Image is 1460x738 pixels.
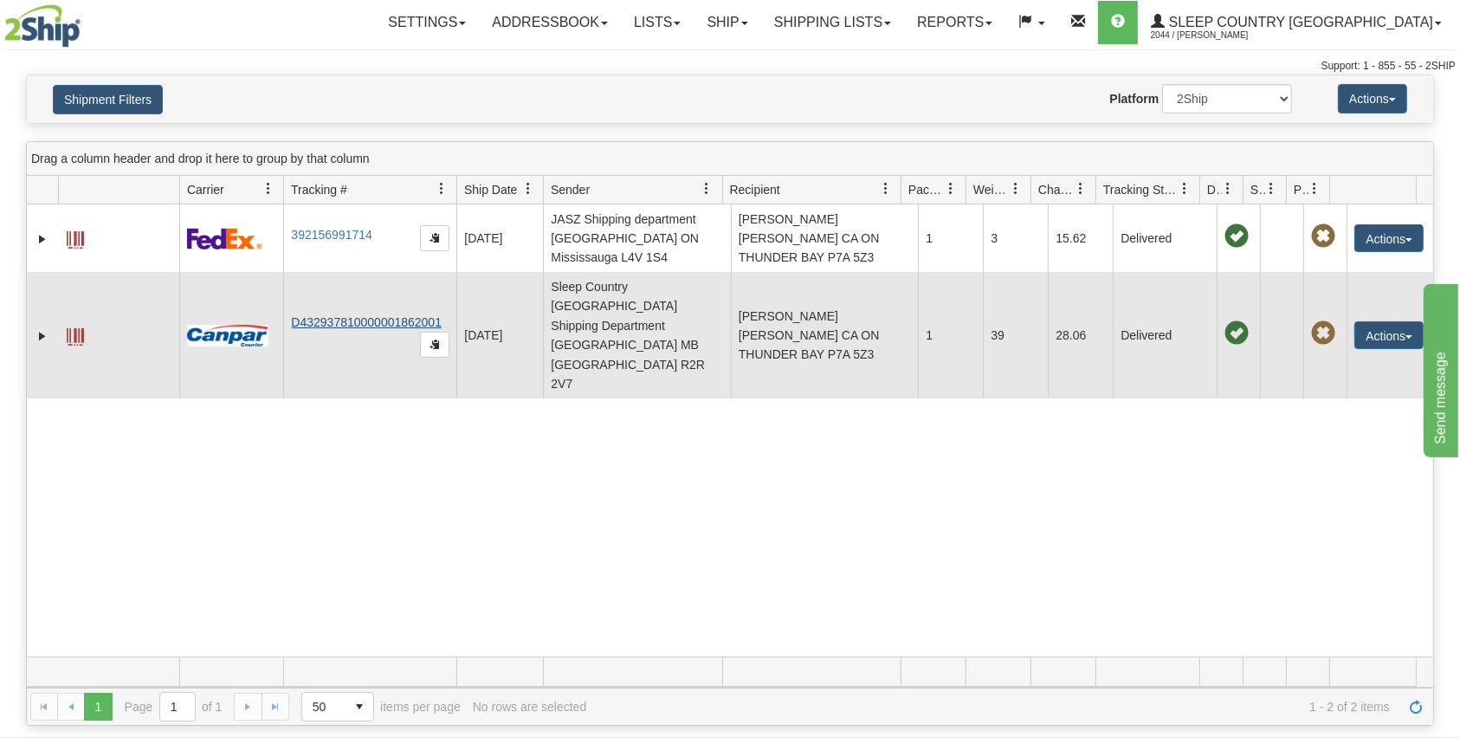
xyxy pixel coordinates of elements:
span: select [346,693,373,721]
a: Tracking # filter column settings [427,174,456,204]
a: 392156991714 [291,228,371,242]
span: Weight [973,181,1010,198]
span: Shipment Issues [1250,181,1265,198]
button: Shipment Filters [53,85,163,114]
td: 1 [918,204,983,272]
span: Page 1 [84,693,112,721]
button: Actions [1354,321,1424,349]
a: Ship Date filter column settings [514,174,543,204]
td: 1 [918,272,983,398]
td: 15.62 [1048,204,1113,272]
a: Pickup Status filter column settings [1300,174,1329,204]
a: Reports [904,1,1005,44]
a: D432937810000001862001 [291,315,442,329]
span: Page of 1 [125,692,223,722]
td: 3 [983,204,1048,272]
span: Pickup Not Assigned [1311,321,1335,346]
a: Shipment Issues filter column settings [1257,174,1286,204]
td: 28.06 [1048,272,1113,398]
iframe: chat widget [1420,281,1458,457]
a: Delivery Status filter column settings [1213,174,1243,204]
td: 39 [983,272,1048,398]
a: Carrier filter column settings [254,174,283,204]
a: Sender filter column settings [693,174,722,204]
td: JASZ Shipping department [GEOGRAPHIC_DATA] ON Mississauga L4V 1S4 [543,204,731,272]
td: [DATE] [456,272,543,398]
button: Copy to clipboard [420,332,449,358]
label: Platform [1109,90,1159,107]
span: Delivery Status [1207,181,1222,198]
img: 14 - Canpar [187,325,268,346]
div: grid grouping header [27,142,1433,176]
div: Send message [13,10,160,31]
a: Shipping lists [761,1,904,44]
div: No rows are selected [473,700,587,714]
input: Page 1 [160,693,195,721]
span: 2044 / [PERSON_NAME] [1151,27,1281,44]
span: 1 - 2 of 2 items [598,700,1390,714]
a: Charge filter column settings [1066,174,1095,204]
a: Packages filter column settings [936,174,966,204]
a: Lists [621,1,694,44]
span: On time [1224,224,1249,249]
span: Carrier [187,181,224,198]
a: Expand [34,327,51,345]
td: Delivered [1113,272,1217,398]
a: Tracking Status filter column settings [1170,174,1199,204]
a: Ship [694,1,760,44]
a: Recipient filter column settings [871,174,901,204]
td: [PERSON_NAME] [PERSON_NAME] CA ON THUNDER BAY P7A 5Z3 [731,204,919,272]
a: Label [67,320,84,348]
a: Addressbook [479,1,621,44]
span: Sleep Country [GEOGRAPHIC_DATA] [1165,15,1433,29]
span: Pickup Not Assigned [1311,224,1335,249]
td: Sleep Country [GEOGRAPHIC_DATA] Shipping Department [GEOGRAPHIC_DATA] MB [GEOGRAPHIC_DATA] R2R 2V7 [543,272,731,398]
span: On time [1224,321,1249,346]
a: Settings [375,1,479,44]
a: Sleep Country [GEOGRAPHIC_DATA] 2044 / [PERSON_NAME] [1138,1,1455,44]
td: Delivered [1113,204,1217,272]
span: Charge [1038,181,1075,198]
span: Tracking Status [1103,181,1179,198]
span: Ship Date [464,181,517,198]
a: Refresh [1402,693,1430,721]
span: Packages [908,181,945,198]
a: Weight filter column settings [1001,174,1030,204]
span: Tracking # [291,181,347,198]
span: Pickup Status [1294,181,1308,198]
img: logo2044.jpg [4,4,81,48]
button: Copy to clipboard [420,225,449,251]
button: Actions [1354,224,1424,252]
button: Actions [1338,84,1407,113]
img: 2 - FedEx Express® [187,228,262,249]
td: [DATE] [456,204,543,272]
span: items per page [301,692,461,722]
td: [PERSON_NAME] [PERSON_NAME] CA ON THUNDER BAY P7A 5Z3 [731,272,919,398]
a: Label [67,223,84,251]
span: Recipient [730,181,780,198]
span: 50 [313,698,335,715]
div: Support: 1 - 855 - 55 - 2SHIP [4,59,1456,74]
span: Sender [551,181,590,198]
span: Page sizes drop down [301,692,374,722]
a: Expand [34,230,51,248]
